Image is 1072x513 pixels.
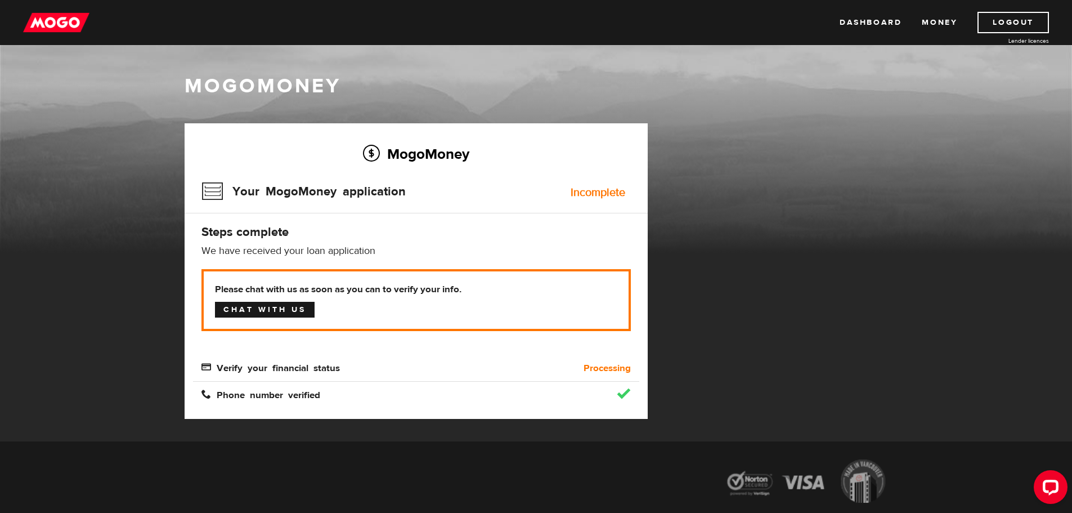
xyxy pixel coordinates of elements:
h4: Steps complete [201,224,631,240]
h2: MogoMoney [201,142,631,166]
a: Dashboard [840,12,901,33]
b: Processing [584,362,631,375]
a: Lender licences [965,37,1049,45]
h1: MogoMoney [185,74,888,98]
img: mogo_logo-11ee424be714fa7cbb0f0f49df9e16ec.png [23,12,89,33]
div: Incomplete [571,187,625,198]
h3: Your MogoMoney application [201,177,406,206]
iframe: LiveChat chat widget [1025,466,1072,513]
span: Verify your financial status [201,362,340,372]
span: Phone number verified [201,389,320,399]
a: Money [922,12,957,33]
b: Please chat with us as soon as you can to verify your info. [215,283,617,296]
a: Logout [977,12,1049,33]
p: We have received your loan application [201,244,631,258]
a: Chat with us [215,302,315,318]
